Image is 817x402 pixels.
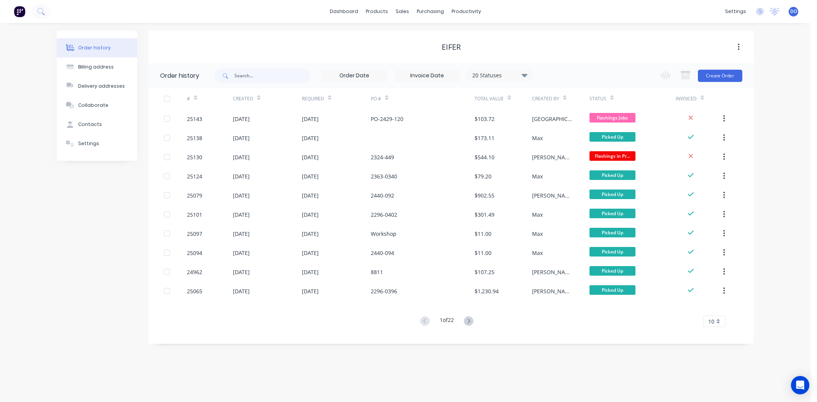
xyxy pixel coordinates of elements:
button: Contacts [57,115,137,134]
div: [PERSON_NAME] [532,268,574,276]
div: 25097 [187,230,202,238]
div: [DATE] [302,134,319,142]
div: Status [589,95,606,102]
button: Settings [57,134,137,153]
div: Billing address [78,64,114,70]
div: 25101 [187,211,202,219]
div: EIFER [442,42,461,52]
div: [GEOGRAPHIC_DATA] [532,115,574,123]
div: Settings [78,140,99,147]
span: Picked Up [589,247,635,257]
div: [PERSON_NAME] [532,153,574,161]
div: PO-2429-120 [371,115,403,123]
div: 2363-0340 [371,172,397,180]
div: 25124 [187,172,202,180]
div: [PERSON_NAME] [532,287,574,295]
div: Delivery addresses [78,83,125,90]
div: Invoiced [676,88,722,109]
span: Picked Up [589,170,635,180]
div: Open Intercom Messenger [791,376,809,394]
div: Created By [532,88,589,109]
div: [DATE] [302,172,319,180]
div: 1 of 22 [440,316,454,327]
div: Max [532,172,543,180]
div: [DATE] [302,268,319,276]
div: 25130 [187,153,202,161]
span: DO [790,8,797,15]
div: Max [532,230,543,238]
div: $79.20 [475,172,491,180]
span: Flashings in Pr... [589,151,635,161]
div: Max [532,134,543,142]
input: Order Date [322,70,386,82]
button: Delivery addresses [57,77,137,96]
div: [DATE] [302,287,319,295]
div: [PERSON_NAME] [532,191,574,199]
span: Picked Up [589,228,635,237]
div: 25094 [187,249,202,257]
input: Invoice Date [395,70,459,82]
span: Picked Up [589,266,635,276]
div: 2324-449 [371,153,394,161]
div: $544.10 [475,153,494,161]
div: [DATE] [233,211,250,219]
button: Order history [57,38,137,57]
a: dashboard [326,6,362,17]
div: # [187,95,190,102]
div: [DATE] [233,230,250,238]
div: 2296-0402 [371,211,397,219]
span: Picked Up [589,285,635,295]
div: 8811 [371,268,383,276]
div: Workshop [371,230,396,238]
div: [DATE] [233,172,250,180]
div: PO # [371,88,474,109]
span: 10 [708,317,714,325]
div: $103.72 [475,115,494,123]
div: [DATE] [302,115,319,123]
div: [DATE] [302,191,319,199]
div: [DATE] [233,287,250,295]
div: 25079 [187,191,202,199]
div: products [362,6,392,17]
div: [DATE] [302,211,319,219]
div: 25065 [187,287,202,295]
button: Billing address [57,57,137,77]
div: Invoiced [676,95,697,102]
div: [DATE] [233,115,250,123]
button: Collaborate [57,96,137,115]
div: $902.55 [475,191,494,199]
div: Max [532,211,543,219]
span: Picked Up [589,132,635,142]
div: $11.00 [475,249,491,257]
div: Created By [532,95,559,102]
div: 20 Statuses [468,71,532,80]
div: sales [392,6,413,17]
div: $107.25 [475,268,494,276]
div: Order history [78,44,111,51]
div: Status [589,88,676,109]
div: # [187,88,233,109]
img: Factory [14,6,25,17]
div: 25138 [187,134,202,142]
div: 2440-094 [371,249,394,257]
input: Search... [234,68,310,83]
div: Required [302,95,324,102]
div: Max [532,249,543,257]
div: [DATE] [302,153,319,161]
div: Created [233,88,302,109]
div: $301.49 [475,211,494,219]
div: [DATE] [302,230,319,238]
div: [DATE] [233,191,250,199]
div: Collaborate [78,102,108,109]
div: Required [302,88,371,109]
div: settings [721,6,750,17]
span: Picked Up [589,190,635,199]
div: [DATE] [302,249,319,257]
div: productivity [448,6,485,17]
div: 2440-092 [371,191,394,199]
span: Flashings Jobs [589,113,635,123]
div: Created [233,95,253,102]
div: $11.00 [475,230,491,238]
div: Total Value [475,88,532,109]
div: [DATE] [233,249,250,257]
